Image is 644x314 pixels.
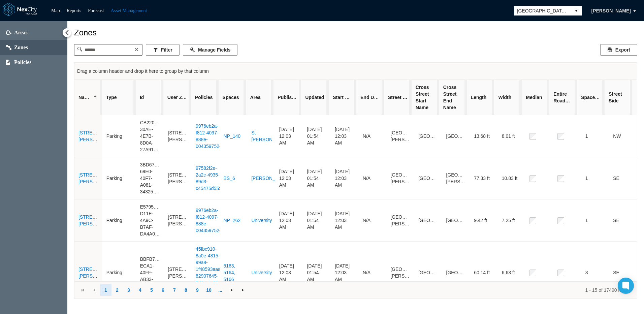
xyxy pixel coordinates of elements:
td: [DATE] 12:03 AM [275,242,303,304]
td: 9.42 ft [470,199,498,242]
a: [STREET_ADDRESS][PERSON_NAME] [78,130,125,142]
span: Cross Street End Name [443,84,463,111]
a: [STREET_ADDRESS][PERSON_NAME] [78,266,125,279]
a: undefined 7 [169,284,180,296]
a: BS_6 [224,175,235,182]
a: 5166 [224,276,234,283]
td: [DATE] 12:03 AM [275,115,303,157]
img: policies.svg [6,60,10,65]
td: 77.33 ft [470,157,498,199]
a: 45fbc910-8a0e-4815-99a8-1f48593aaa73 [196,246,226,273]
span: Name [78,94,90,101]
td: SE [609,242,637,304]
button: Export [600,44,637,56]
td: [GEOGRAPHIC_DATA][PERSON_NAME] [386,199,414,242]
td: N/A [359,242,387,304]
a: 5164, [224,269,235,276]
span: Manage Fields [198,46,230,53]
span: User Zone Id [167,94,187,101]
td: [DATE] 01:54 AM [303,157,331,199]
span: Median [526,94,542,101]
td: Parking [102,199,136,242]
td: [DATE] 01:54 AM [303,242,331,304]
a: [STREET_ADDRESS][PERSON_NAME] [78,214,125,226]
div: Zones [74,28,637,37]
span: Type [106,94,117,101]
button: select [571,6,582,15]
a: 5163, [224,262,235,269]
span: Policies [195,94,213,101]
td: E5795563-D11E-4A9C-B7AF-DA4A0B3D6ED3 [136,199,164,242]
a: undefined 5 [146,284,157,296]
td: [GEOGRAPHIC_DATA] [442,242,470,304]
td: [GEOGRAPHIC_DATA][PERSON_NAME] [442,157,470,199]
td: [GEOGRAPHIC_DATA] [414,157,442,199]
span: Street Side [609,91,628,104]
a: ... [215,284,226,296]
td: 10.83 ft [498,157,526,199]
td: [GEOGRAPHIC_DATA] [414,199,442,242]
td: Parking [102,242,136,304]
td: 1 [581,199,609,242]
td: Parking [102,157,136,199]
td: [STREET_ADDRESS][PERSON_NAME] [164,199,192,242]
td: [DATE] 12:03 AM [331,242,359,304]
a: Map [51,8,60,13]
td: 13.68 ft [470,115,498,157]
td: Parking [102,115,136,157]
a: [STREET_ADDRESS][PERSON_NAME] [78,172,125,184]
a: undefined 10 [203,284,215,296]
span: Cross Street Start Name [416,84,435,111]
td: N/A [359,157,387,199]
td: [DATE] 01:54 AM [303,199,331,242]
a: NP_140 [224,133,241,139]
span: Width [498,94,511,101]
td: [DATE] 12:03 AM [331,199,359,242]
span: Policies [14,59,32,66]
span: Street Name [388,94,408,101]
td: [DATE] 12:03 AM [331,115,359,157]
td: CB220FB5-30AE-4E7B-8D0A-27A9142BFB67 [136,115,164,157]
a: 9976eb2a-f812-4097-888e-004359752c01 [196,123,227,150]
span: , [234,270,235,275]
td: [GEOGRAPHIC_DATA][PERSON_NAME] [386,115,414,157]
td: [DATE] 01:54 AM [303,115,331,157]
a: Asset Management [111,8,147,13]
a: Go to the next page [226,284,237,296]
td: [GEOGRAPHIC_DATA] [442,199,470,242]
td: 8.01 ft [498,115,526,157]
td: 3 [581,242,609,304]
a: University [251,269,272,276]
a: 82907645-741a-4c20-8359-c0a3985789d6 [196,273,227,300]
a: Reports [67,8,82,13]
td: SE [609,157,637,199]
button: Filter [146,44,180,56]
a: undefined 8 [180,284,192,296]
span: [PERSON_NAME] [591,7,631,14]
a: University [251,217,272,224]
a: undefined 4 [134,284,146,296]
span: Areas [14,29,28,36]
td: [GEOGRAPHIC_DATA][PERSON_NAME] [386,157,414,199]
button: [PERSON_NAME] [584,5,638,17]
span: , [234,263,235,269]
span: Id [140,94,144,101]
td: [DATE] 12:03 AM [275,157,303,199]
span: [GEOGRAPHIC_DATA][PERSON_NAME] [517,7,568,14]
span: Area [250,94,260,101]
td: 1 [581,115,609,157]
div: Drag a column header and drop it here to group by that column [77,65,634,77]
a: undefined 6 [157,284,169,296]
span: Entire Roadway [553,91,573,104]
td: 1 [581,157,609,199]
span: Filter [161,46,172,53]
td: [STREET_ADDRESS][PERSON_NAME] [164,115,192,157]
span: Zones [14,44,28,51]
span: Published [278,94,297,101]
td: N/A [359,199,387,242]
a: undefined 3 [123,284,134,296]
a: 9976eb2a-f812-4097-888e-004359752c01 [196,207,227,234]
td: [STREET_ADDRESS][PERSON_NAME] [164,157,192,199]
div: 1 - 15 of 17490 items [254,287,630,293]
a: undefined 9 [192,284,203,296]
